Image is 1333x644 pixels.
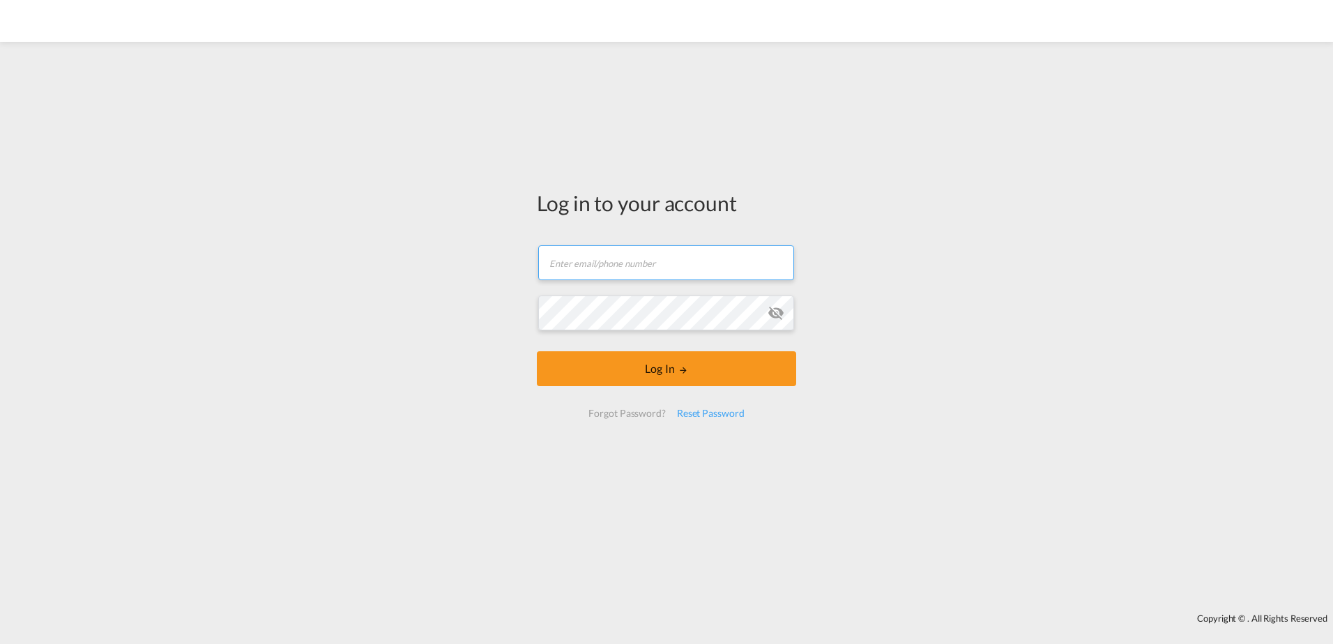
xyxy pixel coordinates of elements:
[537,351,796,386] button: LOGIN
[671,401,750,426] div: Reset Password
[583,401,671,426] div: Forgot Password?
[768,305,784,321] md-icon: icon-eye-off
[538,245,794,280] input: Enter email/phone number
[537,188,796,217] div: Log in to your account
